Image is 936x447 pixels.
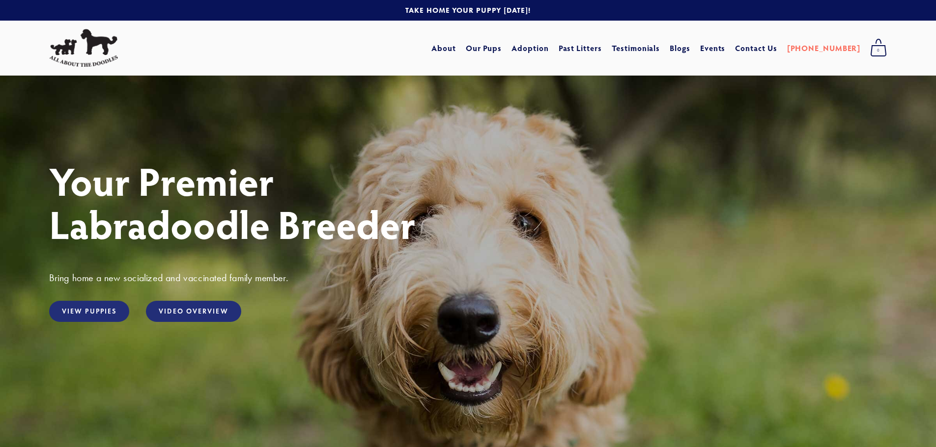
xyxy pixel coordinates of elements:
a: Adoption [511,39,549,57]
a: View Puppies [49,301,129,322]
a: [PHONE_NUMBER] [787,39,860,57]
a: 0 items in cart [865,36,892,60]
a: Blogs [670,39,690,57]
a: Video Overview [146,301,241,322]
a: About [431,39,456,57]
span: 0 [870,44,887,57]
img: All About The Doodles [49,29,118,67]
h1: Your Premier Labradoodle Breeder [49,159,887,245]
a: Events [700,39,726,57]
a: Contact Us [735,39,777,57]
h3: Bring home a new socialized and vaccinated family member. [49,271,887,284]
a: Past Litters [559,43,602,53]
a: Our Pups [466,39,502,57]
a: Testimonials [612,39,660,57]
